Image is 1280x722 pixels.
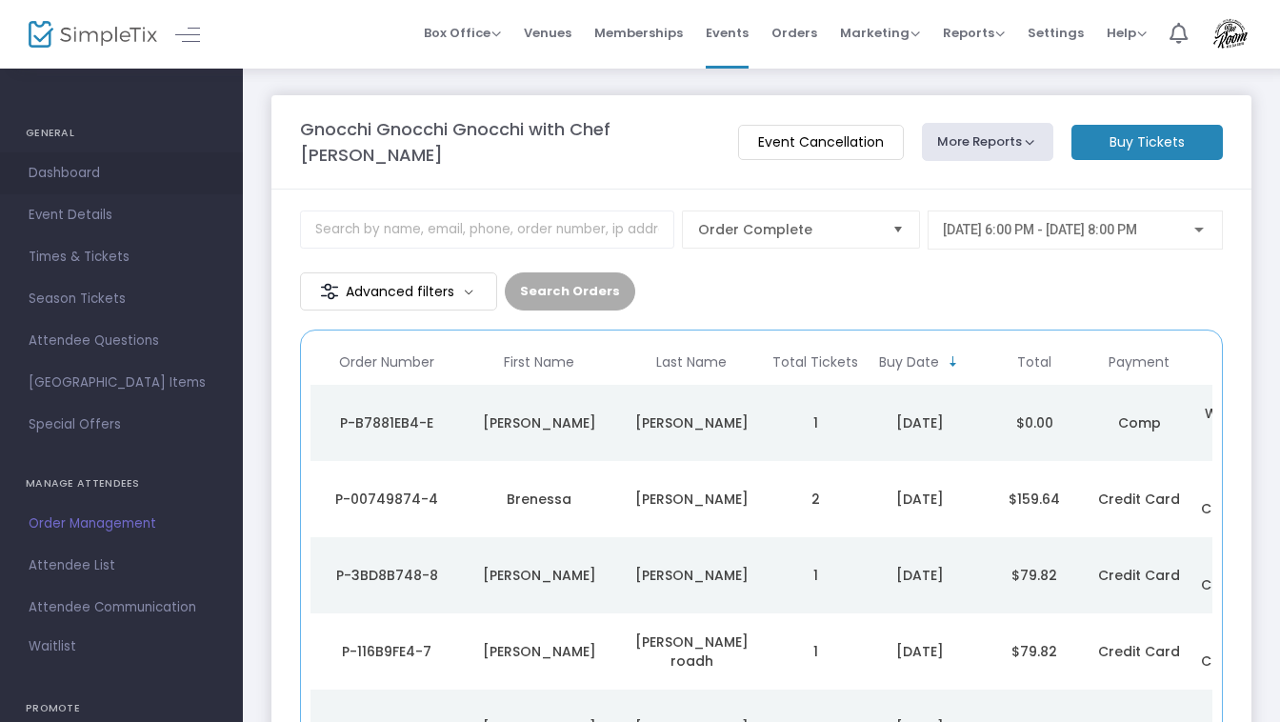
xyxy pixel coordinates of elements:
span: Sortable [946,354,961,370]
span: Season Tickets [29,287,214,311]
span: Public Checkout [1201,480,1269,518]
span: Order Number [339,354,434,371]
span: Order Management [29,511,214,536]
m-button: Event Cancellation [738,125,904,160]
m-panel-title: Gnocchi Gnocchi Gnocchi with Chef [PERSON_NAME] [300,116,719,168]
span: Last Name [656,354,727,371]
td: 2 [768,461,863,537]
div: 6/14/2025 [868,642,972,661]
span: [GEOGRAPHIC_DATA] Items [29,371,214,395]
span: [DATE] 6:00 PM - [DATE] 8:00 PM [943,222,1137,237]
span: Total [1017,354,1051,371]
span: Events [706,9,749,57]
span: Buy Date [879,354,939,371]
td: $79.82 [977,613,1091,690]
input: Search by name, email, phone, order number, ip address, or last 4 digits of card [300,211,674,249]
span: Comp [1118,413,1161,432]
div: 7/15/2025 [868,413,972,432]
div: Stephanie [468,642,610,661]
span: Credit Card [1098,642,1180,661]
td: 1 [768,385,863,461]
h4: MANAGE ATTENDEES [26,465,217,503]
td: $0.00 [977,385,1091,461]
div: P-116B9FE4-7 [315,642,458,661]
span: Attendee Communication [29,595,214,620]
div: Manning roadh [620,632,763,671]
span: Credit Card [1098,566,1180,585]
td: $159.64 [977,461,1091,537]
td: 1 [768,537,863,613]
div: P-B7881EB4-E [315,413,458,432]
span: Web Box Office [1205,404,1265,442]
div: Manning [620,566,763,585]
span: Times & Tickets [29,245,214,270]
span: Order Complete [698,220,877,239]
div: 7/2/2025 [868,566,972,585]
span: Settings [1028,9,1084,57]
span: Memberships [594,9,683,57]
m-button: Advanced filters [300,272,497,311]
span: Help [1107,24,1147,42]
div: 7/9/2025 [868,490,972,509]
div: P-3BD8B748-8 [315,566,458,585]
span: Dashboard [29,161,214,186]
span: Marketing [840,24,920,42]
m-button: Buy Tickets [1071,125,1223,160]
span: Venues [524,9,571,57]
div: Jones [620,490,763,509]
span: First Name [504,354,574,371]
span: Public Checkout [1201,556,1269,594]
div: P-00749874-4 [315,490,458,509]
td: 1 [768,613,863,690]
span: Public Checkout [1201,632,1269,671]
div: Anna [468,413,610,432]
span: Attendee List [29,553,214,578]
span: Waitlist [29,637,76,656]
span: Payment [1109,354,1170,371]
span: Box Office [424,24,501,42]
div: Brenessa [468,490,610,509]
button: Select [885,211,911,248]
div: Burkholder [620,413,763,432]
span: Special Offers [29,412,214,437]
img: filter [320,282,339,301]
span: Credit Card [1098,490,1180,509]
th: Total Tickets [768,340,863,385]
h4: GENERAL [26,114,217,152]
span: Event Details [29,203,214,228]
td: $79.82 [977,537,1091,613]
span: Orders [771,9,817,57]
button: More Reports [922,123,1053,161]
span: Reports [943,24,1005,42]
div: Stephanie [468,566,610,585]
span: Attendee Questions [29,329,214,353]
